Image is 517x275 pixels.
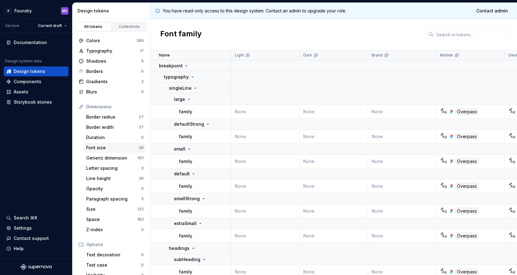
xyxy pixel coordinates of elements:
[76,46,146,56] a: Typography17
[141,227,144,232] div: 0
[174,171,190,177] p: default
[84,250,146,260] a: Text decoration0
[174,121,204,127] p: defaultStrong
[179,183,192,189] p: family
[442,233,447,238] div: Ag
[114,24,145,29] div: Collections
[510,233,515,238] div: Ag
[174,220,197,227] p: extraSmall
[174,146,185,152] p: small
[300,229,368,243] td: None
[14,89,28,95] div: Assets
[84,204,146,214] a: Size132
[455,232,478,239] div: Overpass
[442,184,447,189] div: Ag
[300,155,368,168] td: None
[440,53,453,58] p: Mobile
[179,233,192,239] p: family
[84,184,146,194] a: Opacity0
[14,68,45,74] div: Design tokens
[4,7,12,15] div: A
[300,130,368,143] td: None
[510,134,515,139] div: Ag
[86,48,140,54] div: Typography
[21,264,52,270] a: Supernova Logo
[84,122,146,132] a: Border width37
[38,23,62,28] span: Current draft
[76,77,146,87] a: Gradients2
[14,8,32,14] div: Foundry
[76,66,146,76] a: Borders0
[86,114,139,120] div: Border radius
[179,208,192,214] p: family
[14,99,52,105] div: Storybook stories
[510,184,515,189] div: Ag
[14,79,41,85] div: Components
[84,133,146,142] a: Duration0
[35,21,70,30] button: Current draft
[14,225,32,231] div: Settings
[303,53,312,58] p: Dark
[84,225,146,235] a: Z-index0
[455,183,478,190] div: Overpass
[163,8,346,14] p: You have read-only access to this design system. Contact an admin to upgrade your role.
[84,214,146,224] a: Space183
[84,143,146,153] a: Font size39
[86,206,137,212] div: Size
[77,8,147,14] div: Design tokens
[231,105,300,119] td: None
[76,87,146,97] a: Blurs0
[141,196,144,201] div: 5
[4,244,68,254] button: Help
[5,23,19,28] div: Version
[179,269,192,275] p: family
[442,134,447,139] div: Ag
[141,186,144,191] div: 0
[139,145,144,150] div: 39
[84,153,146,163] a: Generic dimension160
[14,39,47,46] div: Documentation
[141,89,144,94] div: 0
[169,245,189,251] p: headings
[139,176,144,181] div: 36
[1,4,71,17] button: AFoundryMZ
[14,246,24,252] div: Help
[137,217,144,222] div: 183
[76,36,146,46] a: Colors389
[86,145,139,151] div: Font size
[86,216,137,223] div: Space
[86,89,141,95] div: Blurs
[476,8,508,14] span: Contact admin
[368,105,436,119] td: None
[300,204,368,218] td: None
[78,24,109,29] div: All tokens
[159,53,170,58] p: Name
[372,53,383,58] p: Brand
[174,196,200,202] p: smallStrong
[179,158,192,165] p: family
[4,87,68,97] a: Assets
[160,29,202,40] h2: Font family
[368,229,436,243] td: None
[141,252,144,257] div: 0
[14,215,37,221] div: Search ⌘K
[86,38,136,44] div: Colors
[14,235,49,241] div: Contact support
[86,134,141,141] div: Duration
[510,159,515,164] div: Ag
[231,179,300,193] td: None
[169,85,192,91] p: singleLine
[231,204,300,218] td: None
[300,179,368,193] td: None
[174,256,200,263] p: subHeading
[4,213,68,223] button: Search ⌘K
[84,174,146,183] a: Line height36
[136,38,144,43] div: 389
[141,59,144,64] div: 6
[86,155,137,161] div: Generic dimension
[86,227,141,233] div: Z-index
[510,269,515,274] div: Ag
[86,124,139,130] div: Border width
[139,115,144,119] div: 27
[86,186,141,192] div: Opacity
